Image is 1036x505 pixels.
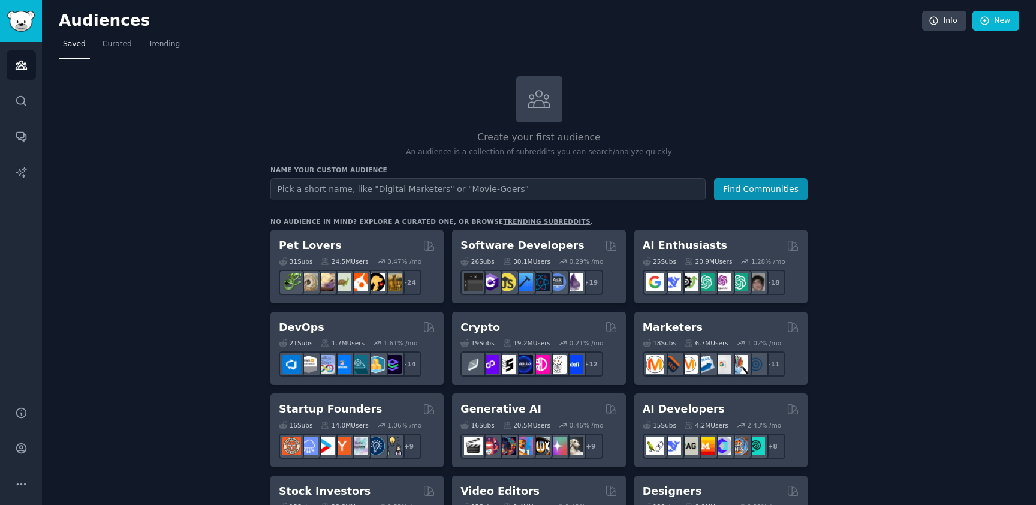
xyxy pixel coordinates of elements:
div: 18 Sub s [643,339,676,347]
img: leopardgeckos [316,273,335,291]
img: cockatiel [350,273,368,291]
img: OpenAIDev [713,273,731,291]
img: chatgpt_promptDesign [696,273,715,291]
span: Trending [149,39,180,50]
h2: Generative AI [460,402,541,417]
img: 0xPolygon [481,355,499,374]
h2: Audiences [59,11,922,31]
img: iOSProgramming [514,273,533,291]
img: elixir [565,273,583,291]
h2: AI Enthusiasts [643,238,727,253]
img: bigseo [662,355,681,374]
img: web3 [514,355,533,374]
img: PetAdvice [366,273,385,291]
span: Curated [103,39,132,50]
h2: Designers [643,484,702,499]
a: Trending [144,35,184,59]
input: Pick a short name, like "Digital Marketers" or "Movie-Goers" [270,178,706,200]
img: startup [316,437,335,455]
img: software [464,273,483,291]
img: dalle2 [481,437,499,455]
div: 25 Sub s [643,257,676,266]
div: 1.06 % /mo [387,421,421,429]
img: aivideo [464,437,483,455]
img: DreamBooth [565,437,583,455]
div: 15 Sub s [643,421,676,429]
div: No audience in mind? Explore a curated one, or browse . [270,217,593,226]
img: PlatformEngineers [383,355,402,374]
img: FluxAI [531,437,550,455]
img: defi_ [565,355,583,374]
span: Saved [63,39,86,50]
div: + 9 [578,434,603,459]
div: 30.1M Users [503,257,550,266]
img: AItoolsCatalog [679,273,698,291]
img: CryptoNews [548,355,567,374]
img: deepdream [498,437,516,455]
img: AWS_Certified_Experts [299,355,318,374]
img: AskMarketing [679,355,698,374]
img: MarketingResearch [730,355,748,374]
img: SaaS [299,437,318,455]
h2: Stock Investors [279,484,371,499]
div: + 24 [396,270,421,295]
img: EntrepreneurRideAlong [282,437,301,455]
div: 1.61 % /mo [384,339,418,347]
img: aws_cdk [366,355,385,374]
div: + 14 [396,351,421,377]
img: OnlineMarketing [746,355,765,374]
img: llmops [730,437,748,455]
img: ycombinator [333,437,351,455]
a: New [972,11,1019,31]
a: Saved [59,35,90,59]
img: GoogleGeminiAI [646,273,664,291]
div: 1.7M Users [321,339,365,347]
img: indiehackers [350,437,368,455]
div: + 12 [578,351,603,377]
div: + 8 [760,434,785,459]
img: DeepSeek [662,273,681,291]
img: reactnative [531,273,550,291]
div: 16 Sub s [460,421,494,429]
div: 4.2M Users [685,421,728,429]
div: 31 Sub s [279,257,312,266]
h2: AI Developers [643,402,725,417]
img: content_marketing [646,355,664,374]
div: + 19 [578,270,603,295]
button: Find Communities [714,178,808,200]
div: 0.29 % /mo [570,257,604,266]
img: starryai [548,437,567,455]
h2: DevOps [279,320,324,335]
h2: Marketers [643,320,703,335]
div: 24.5M Users [321,257,368,266]
h2: Video Editors [460,484,540,499]
div: 6.7M Users [685,339,728,347]
div: 21 Sub s [279,339,312,347]
h2: Pet Lovers [279,238,342,253]
h2: Crypto [460,320,500,335]
div: + 18 [760,270,785,295]
img: ballpython [299,273,318,291]
a: trending subreddits [503,218,590,225]
div: 26 Sub s [460,257,494,266]
img: LangChain [646,437,664,455]
img: ethstaker [498,355,516,374]
img: Entrepreneurship [366,437,385,455]
img: chatgpt_prompts_ [730,273,748,291]
div: 20.5M Users [503,421,550,429]
img: ethfinance [464,355,483,374]
h3: Name your custom audience [270,166,808,174]
p: An audience is a collection of subreddits you can search/analyze quickly [270,147,808,158]
img: herpetology [282,273,301,291]
img: OpenSourceAI [713,437,731,455]
img: Docker_DevOps [316,355,335,374]
a: Info [922,11,966,31]
img: turtle [333,273,351,291]
div: 19.2M Users [503,339,550,347]
img: learnjavascript [498,273,516,291]
img: Emailmarketing [696,355,715,374]
img: growmybusiness [383,437,402,455]
img: Rag [679,437,698,455]
div: + 9 [396,434,421,459]
img: dogbreed [383,273,402,291]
